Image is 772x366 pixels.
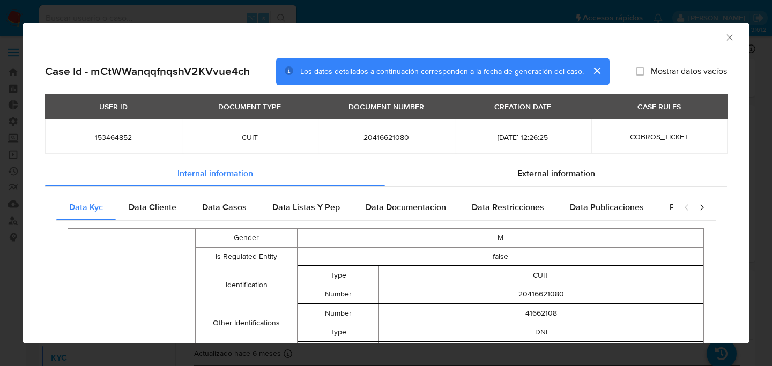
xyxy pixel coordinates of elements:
[651,66,727,77] span: Mostrar datos vacíos
[379,266,703,285] td: CUIT
[298,304,378,323] td: Number
[724,32,734,42] button: Cerrar ventana
[196,342,298,361] td: Email
[636,67,644,76] input: Mostrar datos vacíos
[58,132,169,142] span: 153464852
[202,201,247,213] span: Data Casos
[93,98,134,116] div: USER ID
[298,285,378,303] td: Number
[467,132,578,142] span: [DATE] 12:26:25
[212,98,287,116] div: DOCUMENT TYPE
[56,195,673,220] div: Detailed internal info
[298,342,378,361] td: Address
[69,201,103,213] span: Data Kyc
[342,98,430,116] div: DOCUMENT NUMBER
[631,98,687,116] div: CASE RULES
[196,266,298,304] td: Identification
[584,58,610,84] button: cerrar
[177,167,253,180] span: Internal information
[23,23,749,343] div: closure-recommendation-modal
[517,167,595,180] span: External information
[297,247,703,266] td: false
[300,66,584,77] span: Los datos detallados a continuación corresponden a la fecha de generación del caso.
[45,64,250,78] h2: Case Id - mCtWWanqqfnqshV2KVvue4ch
[331,132,442,142] span: 20416621080
[366,201,446,213] span: Data Documentacion
[196,228,298,247] td: Gender
[195,132,306,142] span: CUIT
[196,304,298,342] td: Other Identifications
[379,285,703,303] td: 20416621080
[272,201,340,213] span: Data Listas Y Pep
[570,201,644,213] span: Data Publicaciones
[298,266,378,285] td: Type
[45,161,727,186] div: Detailed info
[630,131,688,142] span: COBROS_TICKET
[379,304,703,323] td: 41662108
[472,201,544,213] span: Data Restricciones
[379,342,703,361] td: [PERSON_NAME][EMAIL_ADDRESS][DOMAIN_NAME]
[196,247,298,266] td: Is Regulated Entity
[298,323,378,341] td: Type
[297,228,703,247] td: M
[379,323,703,341] td: DNI
[488,98,558,116] div: CREATION DATE
[670,201,760,213] span: Peticiones Secundarias
[129,201,176,213] span: Data Cliente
